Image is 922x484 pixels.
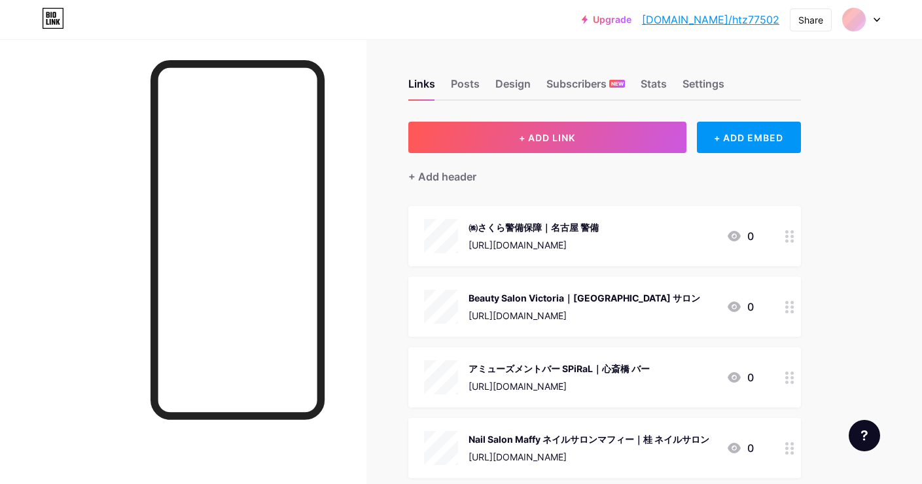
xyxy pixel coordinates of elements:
[519,132,575,143] span: + ADD LINK
[408,122,686,153] button: + ADD LINK
[642,12,779,27] a: [DOMAIN_NAME]/htz77502
[469,432,709,446] div: Nail Salon Maffy ネイルサロンマフィー｜桂 ネイルサロン
[469,309,700,322] div: [URL][DOMAIN_NAME]
[641,76,667,99] div: Stats
[726,228,754,244] div: 0
[469,362,650,375] div: アミューズメントバー SPiRaL｜心斎橋 バー
[546,76,625,99] div: Subscribers
[611,80,624,88] span: NEW
[798,13,823,27] div: Share
[726,440,754,456] div: 0
[582,14,631,25] a: Upgrade
[469,238,599,252] div: [URL][DOMAIN_NAME]
[451,76,480,99] div: Posts
[469,220,599,234] div: ㈱さくら警備保障｜名古屋 警備
[495,76,531,99] div: Design
[469,291,700,305] div: Beauty Salon Victoria｜[GEOGRAPHIC_DATA] サロン
[683,76,724,99] div: Settings
[726,299,754,315] div: 0
[408,76,435,99] div: Links
[469,450,709,464] div: [URL][DOMAIN_NAME]
[408,169,476,184] div: + Add header
[469,379,650,393] div: [URL][DOMAIN_NAME]
[697,122,801,153] div: + ADD EMBED
[726,370,754,385] div: 0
